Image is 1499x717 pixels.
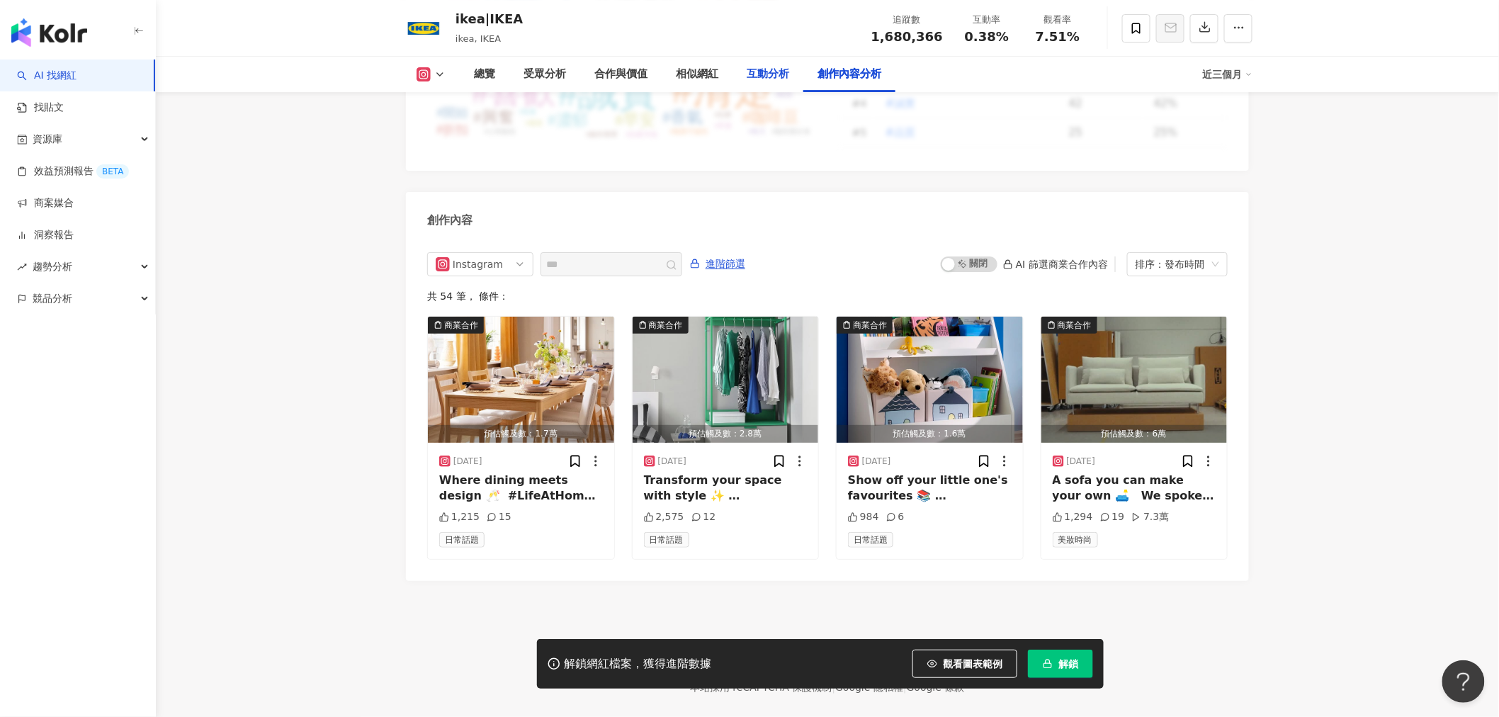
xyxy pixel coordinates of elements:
img: post-image [1041,317,1228,443]
div: 近三個月 [1203,63,1252,86]
a: searchAI 找網紅 [17,69,77,83]
img: KOL Avatar [402,7,445,50]
div: 預估觸及數：1.6萬 [837,425,1023,443]
div: 觀看率 [1031,13,1085,27]
span: 日常話題 [439,532,485,548]
span: 觀看圖表範例 [943,658,1002,670]
div: ikea|IKEA [456,10,523,28]
div: 追蹤數 [871,13,943,27]
div: Where dining meets design 🥂⁠ ⁠ #LifeAtHome #TONSTAD [439,473,603,504]
div: 受眾分析 [524,66,566,83]
span: 美妝時尚 [1053,532,1098,548]
div: AI 篩選商業合作內容 [1003,259,1108,270]
img: post-image [837,317,1023,443]
div: Transform your space with style ✨⁠ ⁠ #LifeAtHome #PLATSA [644,473,808,504]
div: 6 [886,510,905,524]
div: 共 54 筆 ， 條件： [427,290,1228,302]
div: [DATE] [1067,456,1096,468]
div: 984 [848,510,879,524]
button: 解鎖 [1028,650,1093,678]
button: 觀看圖表範例 [912,650,1017,678]
div: 商業合作 [444,318,478,332]
div: 預估觸及數：2.8萬 [633,425,819,443]
span: 競品分析 [33,283,72,315]
div: [DATE] [453,456,482,468]
div: Show off your little one's favourites 📚⁠ ⁠ #LifeAtHome #BERGIG [848,473,1012,504]
span: ikea, IKEA [456,33,501,44]
span: rise [17,262,27,272]
img: post-image [428,317,614,443]
a: 商案媒合 [17,196,74,210]
div: 1,294 [1053,510,1093,524]
div: [DATE] [862,456,891,468]
span: 7.51% [1036,30,1080,44]
div: 12 [691,510,716,524]
div: 商業合作 [649,318,683,332]
div: 創作內容分析 [818,66,881,83]
div: 解鎖網紅檔案，獲得進階數據 [564,657,711,672]
a: 洞察報告 [17,228,74,242]
div: 1,215 [439,510,480,524]
span: 趨勢分析 [33,251,72,283]
div: 商業合作 [853,318,887,332]
button: 商業合作預估觸及數：1.7萬 [428,317,614,443]
div: 互動分析 [747,66,789,83]
img: post-image [633,317,819,443]
div: 總覽 [474,66,495,83]
div: 商業合作 [1058,318,1092,332]
a: 找貼文 [17,101,64,115]
button: 商業合作預估觸及數：1.6萬 [837,317,1023,443]
button: 商業合作預估觸及數：2.8萬 [633,317,819,443]
div: Instagram [453,253,499,276]
div: 15 [487,510,511,524]
div: 排序：發布時間 [1136,253,1206,276]
button: 商業合作預估觸及數：6萬 [1041,317,1228,443]
div: 相似網紅 [676,66,718,83]
div: 預估觸及數：1.7萬 [428,425,614,443]
div: A sofa you can make your own 🛋️ We spoke to designer [PERSON_NAME] about one of his more popular ... [1053,473,1216,504]
div: 互動率 [960,13,1014,27]
span: 日常話題 [848,532,893,548]
div: 合作與價值 [594,66,647,83]
span: 0.38% [965,30,1009,44]
span: 進階篩選 [706,253,745,276]
div: 7.3萬 [1131,510,1169,524]
div: 創作內容 [427,213,473,228]
span: 日常話題 [644,532,689,548]
img: logo [11,18,87,47]
div: 預估觸及數：6萬 [1041,425,1228,443]
div: 2,575 [644,510,684,524]
button: 進階篩選 [689,252,746,275]
div: 19 [1100,510,1125,524]
span: 解鎖 [1058,658,1078,670]
div: [DATE] [658,456,687,468]
span: 資源庫 [33,123,62,155]
a: 效益預測報告BETA [17,164,129,179]
span: 1,680,366 [871,29,943,44]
